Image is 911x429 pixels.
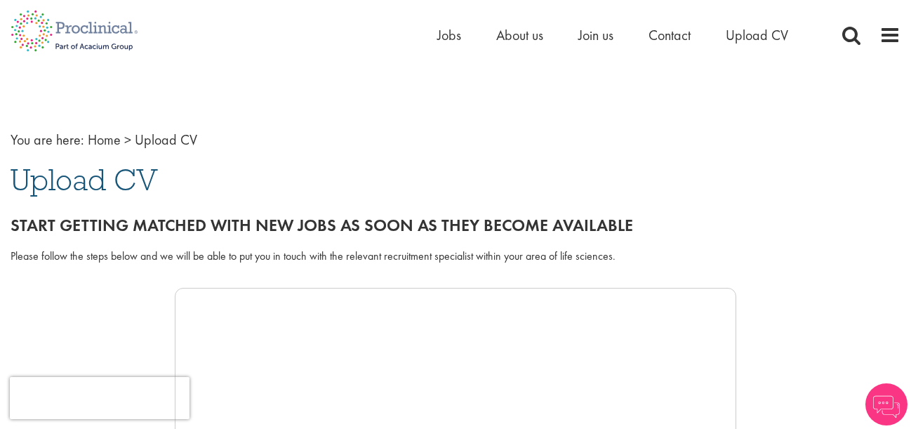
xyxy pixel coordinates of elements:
[437,26,461,44] a: Jobs
[649,26,691,44] a: Contact
[865,383,907,425] img: Chatbot
[11,161,158,199] span: Upload CV
[10,377,189,419] iframe: reCAPTCHA
[135,131,197,149] span: Upload CV
[11,249,900,265] div: Please follow the steps below and we will be able to put you in touch with the relevant recruitme...
[726,26,788,44] a: Upload CV
[88,131,121,149] a: breadcrumb link
[578,26,613,44] a: Join us
[496,26,543,44] a: About us
[11,131,84,149] span: You are here:
[11,216,900,235] h2: Start getting matched with new jobs as soon as they become available
[124,131,131,149] span: >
